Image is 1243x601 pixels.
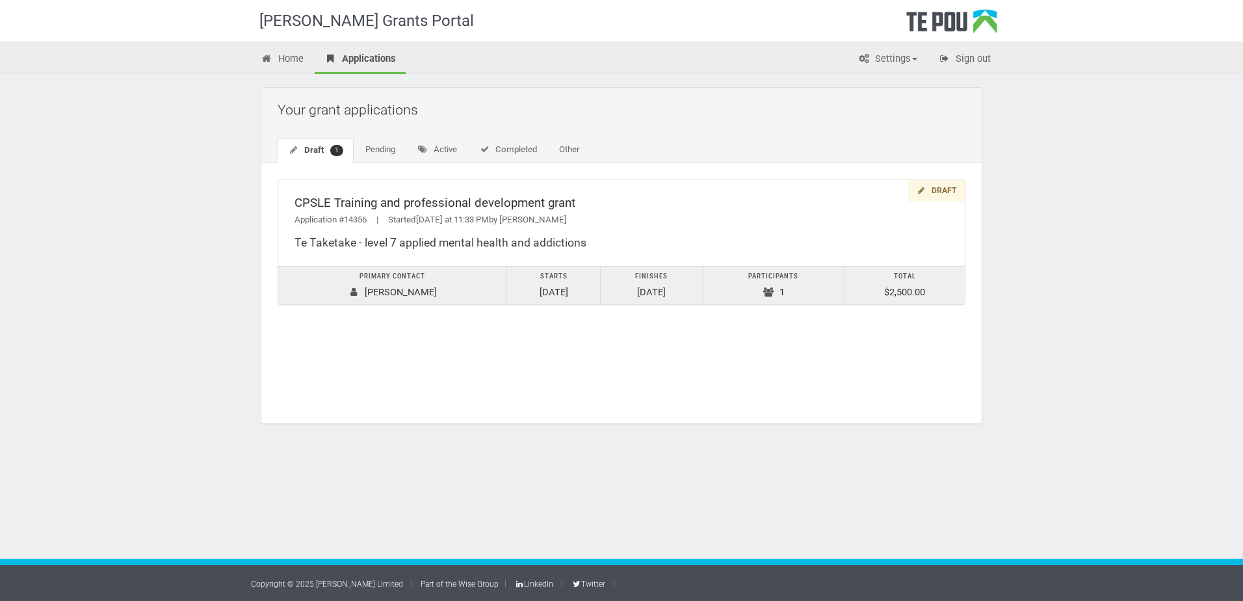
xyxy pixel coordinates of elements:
[294,196,949,210] div: CPSLE Training and professional development grant
[908,180,965,202] div: Draft
[607,270,696,284] div: Finishes
[407,138,467,163] a: Active
[601,266,703,304] td: [DATE]
[330,145,343,156] span: 1
[251,580,403,589] a: Copyright © 2025 [PERSON_NAME] Limited
[703,266,844,304] td: 1
[549,138,590,163] a: Other
[278,266,506,304] td: [PERSON_NAME]
[848,46,927,74] a: Settings
[514,270,594,284] div: Starts
[285,270,500,284] div: Primary contact
[928,46,1001,74] a: Sign out
[421,580,499,589] a: Part of the Wise Group
[469,138,547,163] a: Completed
[251,46,313,74] a: Home
[355,138,406,163] a: Pending
[294,213,949,227] div: Application #14356 Started by [PERSON_NAME]
[506,266,600,304] td: [DATE]
[278,138,354,163] a: Draft
[571,580,605,589] a: Twitter
[844,266,965,304] td: $2,500.00
[851,270,958,284] div: Total
[367,215,388,224] span: |
[278,94,972,125] h2: Your grant applications
[294,236,949,250] div: Te Taketake - level 7 applied mental health and addictions
[416,215,489,224] span: [DATE] at 11:33 PM
[514,580,553,589] a: LinkedIn
[710,270,837,284] div: Participants
[906,9,997,42] div: Te Pou Logo
[315,46,406,74] a: Applications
